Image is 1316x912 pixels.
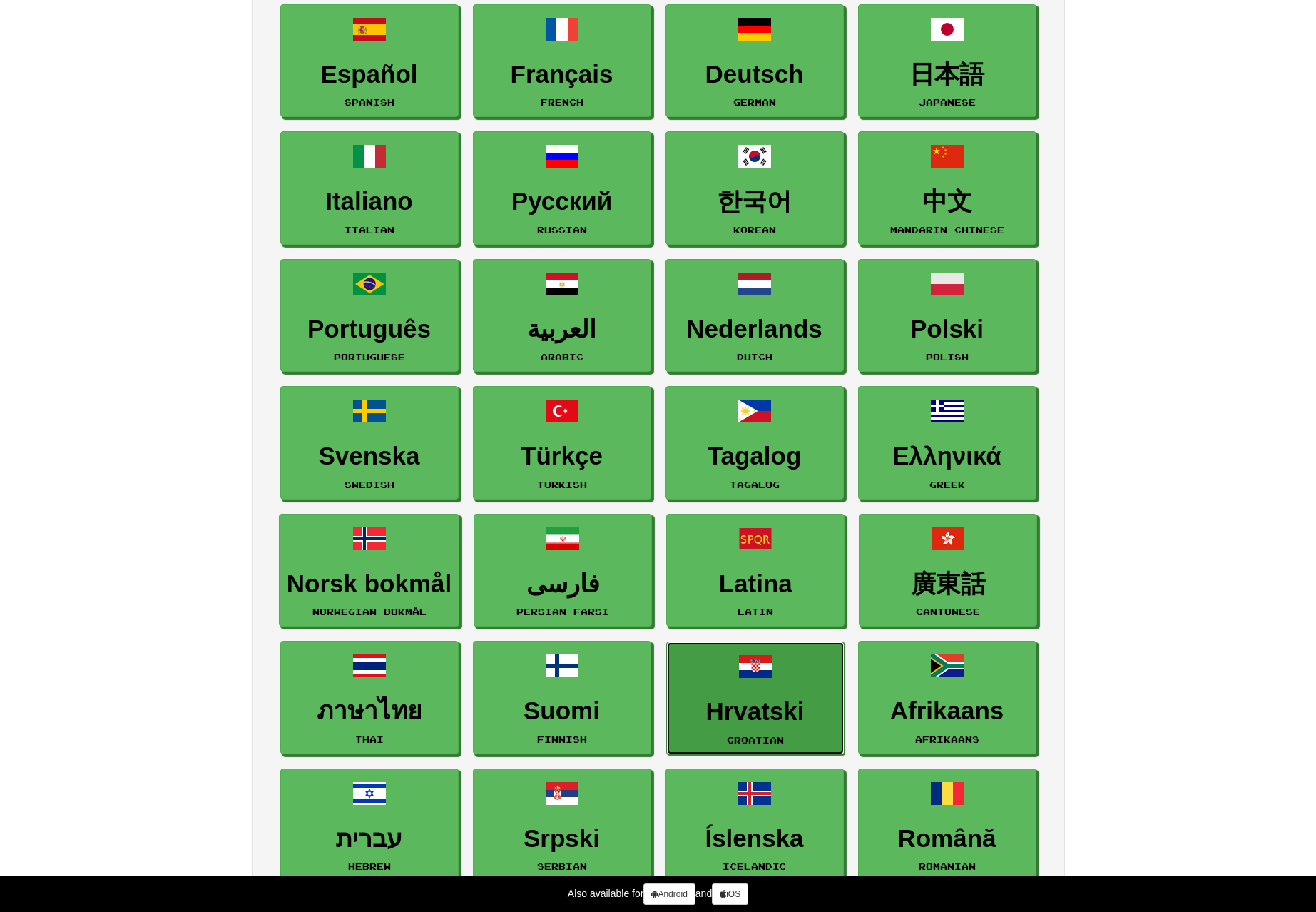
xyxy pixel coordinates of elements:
a: العربيةArabic [473,259,651,373]
small: Spanish [345,97,394,107]
a: РусскийRussian [473,131,651,245]
a: SvenskaSwedish [280,386,459,500]
h3: Latina [674,570,837,598]
small: Portuguese [334,352,405,362]
small: Persian Farsi [516,607,609,617]
small: French [541,97,583,107]
small: Croatian [727,735,784,745]
h3: Srpski [481,825,643,853]
small: Thai [355,734,384,744]
h3: עברית [288,825,451,853]
a: עבריתHebrew [280,769,459,882]
small: Afrikaans [915,734,979,744]
h3: Română [866,825,1029,853]
h3: 한국어 [673,188,836,216]
small: Norwegian Bokmål [312,607,427,617]
h3: Ελληνικά [866,442,1029,470]
a: TürkçeTurkish [473,386,651,500]
a: 日本語Japanese [858,4,1036,118]
small: Polish [926,352,969,362]
h3: Polski [866,315,1029,343]
h3: Svenska [288,442,451,470]
small: Tagalog [730,480,780,490]
h3: Português [288,315,451,343]
h3: Français [481,61,643,88]
h3: Русский [481,188,643,216]
small: Icelandic [723,861,786,871]
small: Greek [929,480,965,490]
a: ItalianoItalian [280,131,459,245]
small: Swedish [345,480,394,490]
a: Android [643,883,695,905]
h3: العربية [481,315,643,343]
small: Serbian [537,861,587,871]
a: 廣東話Cantonese [859,514,1037,627]
small: Latin [738,607,773,617]
a: iOS [712,883,748,905]
a: ΕλληνικάGreek [858,386,1036,500]
h3: فارسی [481,570,644,598]
h3: Español [288,61,451,88]
a: HrvatskiCroatian [666,642,845,755]
small: Finnish [537,734,587,744]
small: Japanese [919,97,976,107]
small: Mandarin Chinese [890,225,1004,235]
h3: 日本語 [866,61,1029,88]
a: Norsk bokmålNorwegian Bokmål [279,514,459,627]
a: 한국어Korean [665,131,844,245]
small: Cantonese [916,607,980,617]
small: Turkish [537,480,587,490]
h3: 廣東話 [867,570,1029,598]
h3: Deutsch [673,61,836,88]
h3: ภาษาไทย [288,697,451,725]
h3: Italiano [288,188,451,216]
a: ภาษาไทยThai [280,641,459,754]
a: NederlandsDutch [665,259,844,373]
a: DeutschGerman [665,4,844,118]
a: AfrikaansAfrikaans [858,641,1036,754]
h3: Tagalog [673,442,836,470]
a: FrançaisFrench [473,4,651,118]
a: LatinaLatin [666,514,845,627]
a: TagalogTagalog [665,386,844,500]
h3: Íslenska [673,825,836,853]
h3: Suomi [481,697,643,725]
a: 中文Mandarin Chinese [858,131,1036,245]
small: Korean [733,225,776,235]
a: SrpskiSerbian [473,769,651,882]
a: SuomiFinnish [473,641,651,754]
small: Hebrew [348,861,391,871]
a: فارسیPersian Farsi [474,514,652,627]
h3: Nederlands [673,315,836,343]
a: PolskiPolish [858,259,1036,373]
a: EspañolSpanish [280,4,459,118]
h3: Afrikaans [866,697,1029,725]
h3: Hrvatski [674,698,837,726]
a: RomânăRomanian [858,769,1036,882]
small: Romanian [919,861,976,871]
small: Russian [537,225,587,235]
a: PortuguêsPortuguese [280,259,459,373]
h3: 中文 [866,188,1029,216]
a: ÍslenskaIcelandic [665,769,844,882]
h3: Türkçe [481,442,643,470]
small: Italian [345,225,394,235]
h3: Norsk bokmål [287,570,452,598]
small: Arabic [541,352,583,362]
small: German [733,97,776,107]
small: Dutch [737,352,772,362]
